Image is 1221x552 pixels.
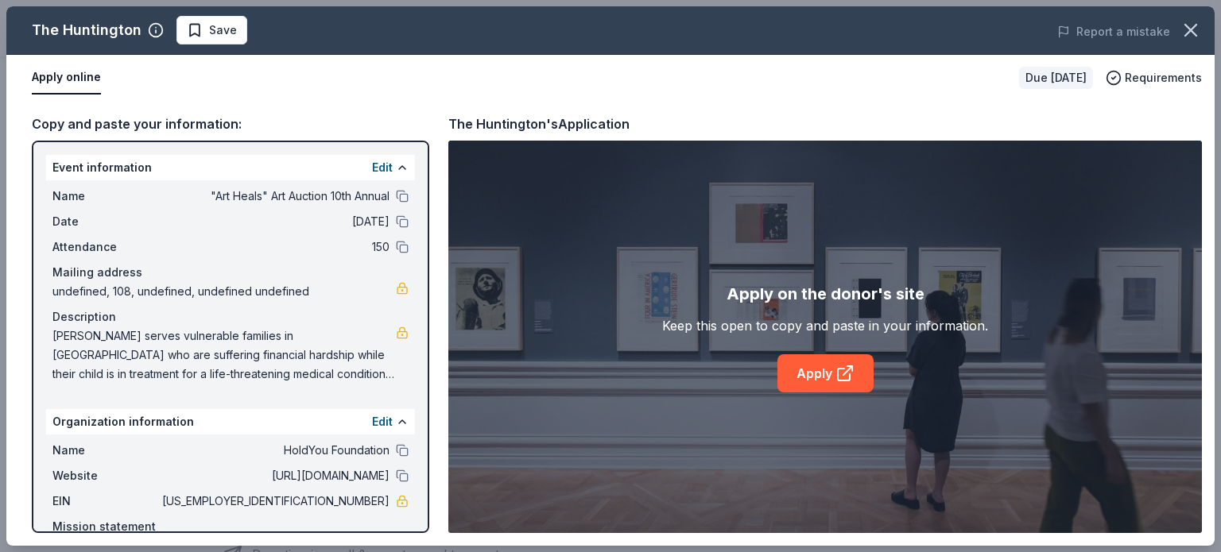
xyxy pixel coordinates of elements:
button: Edit [372,412,393,431]
span: HoldYou Foundation [159,441,390,460]
span: Save [209,21,237,40]
span: 150 [159,237,390,257]
button: Report a mistake [1057,22,1170,41]
button: Edit [372,158,393,177]
div: Mission statement [52,517,409,536]
span: EIN [52,492,159,511]
span: Attendance [52,237,159,257]
div: The Huntington [32,17,141,43]
span: Name [52,441,159,460]
span: [PERSON_NAME] serves vulnerable families in [GEOGRAPHIC_DATA] who are suffering financial hardshi... [52,326,396,384]
span: undefined, 108, undefined, undefined undefined [52,282,396,301]
span: "Art Heals" Art Auction 10th Annual [159,187,390,206]
div: Mailing address [52,263,409,282]
a: Apply [777,354,874,392]
span: Name [52,187,159,206]
div: Due [DATE] [1019,67,1093,89]
span: [URL][DOMAIN_NAME] [159,466,390,485]
span: Requirements [1125,68,1202,87]
div: Keep this open to copy and paste in your information. [662,316,988,335]
div: Organization information [46,409,415,434]
div: Description [52,307,409,326]
span: [DATE] [159,212,390,231]
span: [US_EMPLOYER_IDENTIFICATION_NUMBER] [159,492,390,511]
span: Website [52,466,159,485]
button: Save [176,16,247,44]
button: Requirements [1106,68,1202,87]
div: Copy and paste your information: [32,114,429,134]
div: Apply on the donor's site [727,281,924,307]
button: Apply online [32,61,101,95]
div: Event information [46,155,415,180]
div: The Huntington's Application [448,114,630,134]
span: Date [52,212,159,231]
